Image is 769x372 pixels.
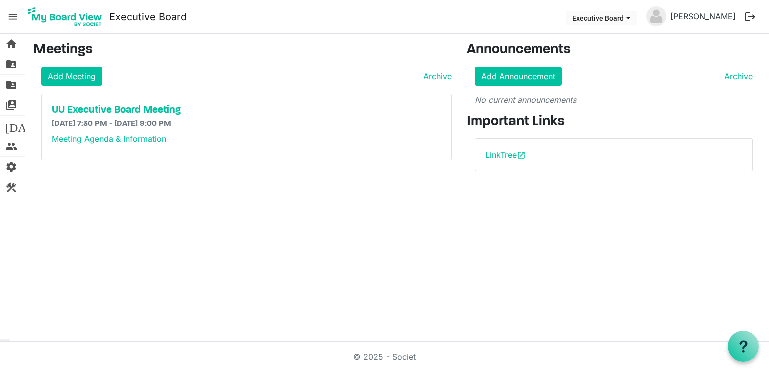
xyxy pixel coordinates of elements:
a: My Board View Logo [25,4,109,29]
a: © 2025 - Societ [353,352,416,362]
span: people [5,136,17,156]
span: switch_account [5,95,17,115]
button: logout [740,6,761,27]
img: no-profile-picture.svg [646,6,666,26]
a: Add Meeting [41,67,102,86]
a: Archive [720,70,753,82]
button: Executive Board dropdownbutton [566,11,637,25]
p: No current announcements [475,94,753,106]
a: Add Announcement [475,67,562,86]
h6: [DATE] 7:30 PM - [DATE] 9:00 PM [52,119,441,129]
a: Executive Board [109,7,187,27]
img: My Board View Logo [25,4,105,29]
a: UU Executive Board Meeting [52,104,441,116]
span: home [5,34,17,54]
span: open_in_new [517,151,526,160]
h3: Announcements [467,42,761,59]
span: construction [5,177,17,198]
h3: Meetings [33,42,452,59]
h3: Important Links [467,114,761,131]
span: folder_shared [5,54,17,74]
span: [DATE] [5,116,44,136]
span: folder_shared [5,75,17,95]
span: settings [5,157,17,177]
a: Archive [419,70,452,82]
a: [PERSON_NAME] [666,6,740,26]
a: Meeting Agenda & Information [52,134,166,144]
a: LinkTreeopen_in_new [485,150,526,160]
span: menu [3,7,22,26]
